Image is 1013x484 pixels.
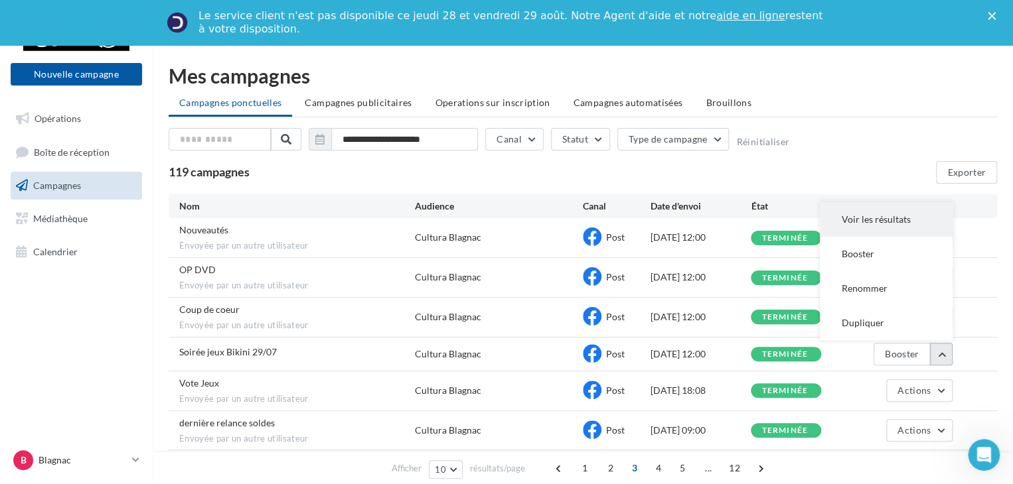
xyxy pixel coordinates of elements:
[179,417,275,428] span: dernière relance soldes
[820,237,953,271] button: Booster
[761,313,808,322] div: terminée
[606,231,625,243] span: Post
[415,200,583,213] div: Audience
[574,97,683,108] span: Campagnes automatisées
[761,274,808,282] div: terminée
[8,205,145,233] a: Médiathèque
[415,231,481,244] div: Cultura Blagnac
[761,234,808,243] div: terminée
[179,346,277,357] span: Soirée jeux Bikini 29/07
[35,113,81,124] span: Opérations
[820,306,953,340] button: Dupliquer
[650,271,751,284] div: [DATE] 12:00
[415,271,481,284] div: Cultura Blagnac
[33,245,78,257] span: Calendrier
[650,231,751,244] div: [DATE] 12:00
[8,105,145,133] a: Opérations
[716,9,785,22] a: aide en ligne
[179,200,415,213] div: Nom
[897,385,931,396] span: Actions
[624,457,645,479] span: 3
[39,454,127,467] p: Blagnac
[968,439,1000,471] iframe: Intercom live chat
[820,202,953,237] button: Voir les résultats
[874,343,930,365] button: Booster
[21,454,27,467] span: B
[583,200,650,213] div: Canal
[8,238,145,266] a: Calendrier
[761,350,808,359] div: terminée
[415,424,481,437] div: Cultura Blagnac
[897,424,931,436] span: Actions
[415,310,481,324] div: Cultura Blagnac
[650,310,751,324] div: [DATE] 12:00
[8,172,145,200] a: Campagnes
[435,97,550,108] span: Operations sur inscription
[761,426,808,435] div: terminée
[11,63,142,86] button: Nouvelle campagne
[415,384,481,397] div: Cultura Blagnac
[179,304,240,315] span: Coup de coeur
[169,164,250,179] span: 119 campagnes
[198,9,825,36] div: Le service client n'est pas disponible ce jeudi 28 et vendredi 29 août. Notre Agent d'aide et not...
[672,457,693,479] span: 5
[650,347,751,361] div: [DATE] 12:00
[33,180,81,191] span: Campagnes
[650,424,751,437] div: [DATE] 09:00
[736,137,789,147] button: Réinitialiser
[820,271,953,306] button: Renommer
[606,348,625,359] span: Post
[11,448,142,473] a: B Blagnac
[179,264,216,275] span: OP DVD
[617,128,730,151] button: Type de campagne
[751,200,852,213] div: État
[724,457,745,479] span: 12
[179,240,415,252] span: Envoyée par un autre utilisateur
[886,379,953,402] button: Actions
[485,128,544,151] button: Canal
[179,393,415,405] span: Envoyée par un autre utilisateur
[650,384,751,397] div: [DATE] 18:08
[551,128,610,151] button: Statut
[392,462,422,475] span: Afficher
[429,460,463,479] button: 10
[169,66,997,86] div: Mes campagnes
[650,200,751,213] div: Date d'envoi
[8,138,145,166] a: Boîte de réception
[179,224,228,235] span: Nouveautés
[886,419,953,442] button: Actions
[33,213,88,224] span: Médiathèque
[648,457,669,479] span: 4
[936,161,997,184] button: Exporter
[761,387,808,395] div: terminée
[606,311,625,322] span: Post
[706,97,751,108] span: Brouillons
[305,97,412,108] span: Campagnes publicitaires
[179,320,415,332] span: Envoyée par un autre utilisateur
[606,385,625,396] span: Post
[988,12,1001,20] div: Fermer
[606,271,625,282] span: Post
[606,424,625,436] span: Post
[167,12,188,33] img: Profile image for Service-Client
[179,377,219,389] span: Vote Jeux
[698,457,719,479] span: ...
[179,280,415,292] span: Envoyée par un autre utilisateur
[574,457,595,479] span: 1
[34,146,110,157] span: Boîte de réception
[470,462,525,475] span: résultats/page
[600,457,621,479] span: 2
[179,433,415,445] span: Envoyée par un autre utilisateur
[415,347,481,361] div: Cultura Blagnac
[435,464,446,475] span: 10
